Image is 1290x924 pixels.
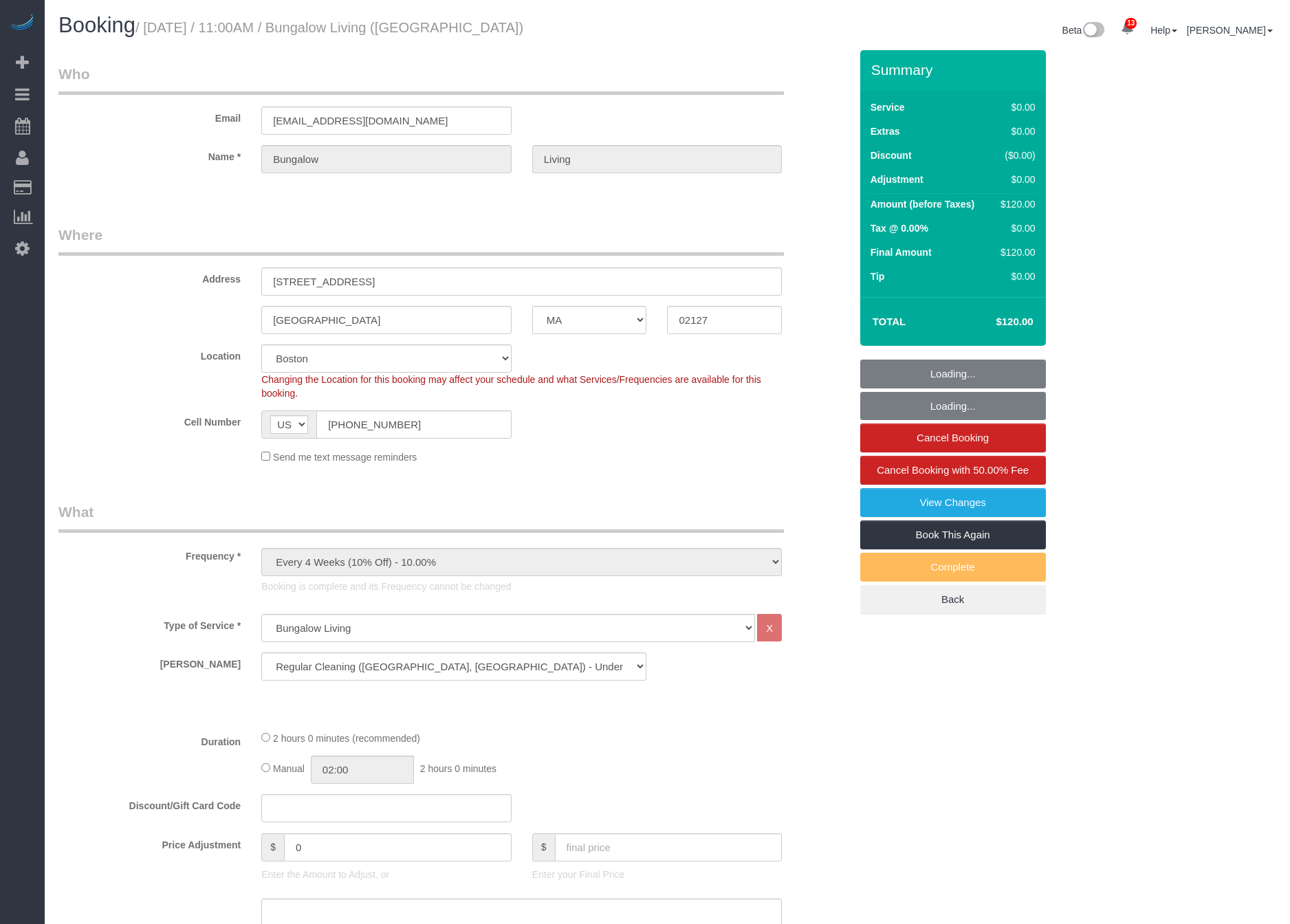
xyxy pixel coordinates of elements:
a: Cancel Booking [860,423,1046,452]
label: Name * [48,145,251,164]
input: Zip Code [667,306,782,334]
div: $120.00 [995,197,1035,211]
span: Cancel Booking with 50.00% Fee [877,464,1029,476]
a: [PERSON_NAME] [1187,25,1273,36]
p: Booking is complete and its Frequency cannot be changed [261,580,782,593]
a: Cancel Booking with 50.00% Fee [860,456,1046,485]
a: Beta [1062,25,1105,36]
h4: $120.00 [954,316,1033,328]
label: Location [48,344,251,363]
label: Adjustment [871,173,923,186]
span: Changing the Location for this booking may affect your schedule and what Services/Frequencies are... [261,374,761,399]
div: $120.00 [995,245,1035,259]
label: Address [48,267,251,286]
strong: Total [873,316,906,327]
span: 2 hours 0 minutes [420,763,496,774]
label: Final Amount [871,245,932,259]
legend: Where [58,225,784,256]
label: Price Adjustment [48,833,251,852]
span: $ [261,833,284,861]
label: Email [48,107,251,125]
span: $ [532,833,555,861]
span: 13 [1125,18,1137,29]
label: Discount/Gift Card Code [48,794,251,813]
span: Booking [58,13,135,37]
div: $0.00 [995,124,1035,138]
label: [PERSON_NAME] [48,652,251,671]
div: $0.00 [995,173,1035,186]
p: Enter your Final Price [532,868,783,881]
label: Tip [871,269,885,283]
span: Send me text message reminders [273,452,417,463]
label: Amount (before Taxes) [871,197,974,211]
label: Frequency * [48,544,251,563]
small: / [DATE] / 11:00AM / Bungalow Living ([GEOGRAPHIC_DATA]) [135,20,523,35]
span: Manual [273,763,305,774]
input: final price [555,833,783,861]
input: Cell Number [316,410,512,439]
a: Back [860,585,1046,614]
img: New interface [1082,22,1104,40]
p: Enter the Amount to Adjust, or [261,868,512,881]
h3: Summary [871,62,1039,78]
legend: Who [58,64,784,95]
label: Extras [871,124,900,138]
a: View Changes [860,488,1046,517]
legend: What [58,502,784,533]
input: City [261,306,512,334]
div: ($0.00) [995,148,1035,162]
a: 13 [1114,14,1141,44]
img: Automaid Logo [8,14,36,33]
div: $0.00 [995,269,1035,283]
label: Service [871,100,905,114]
div: $0.00 [995,100,1035,114]
input: Email [261,107,512,135]
input: Last Name [532,145,783,173]
input: First Name [261,145,512,173]
a: Help [1150,25,1177,36]
div: $0.00 [995,221,1035,235]
a: Book This Again [860,520,1046,549]
label: Cell Number [48,410,251,429]
label: Type of Service * [48,614,251,632]
label: Tax @ 0.00% [871,221,928,235]
label: Discount [871,148,912,162]
label: Duration [48,730,251,749]
span: 2 hours 0 minutes (recommended) [273,733,420,744]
